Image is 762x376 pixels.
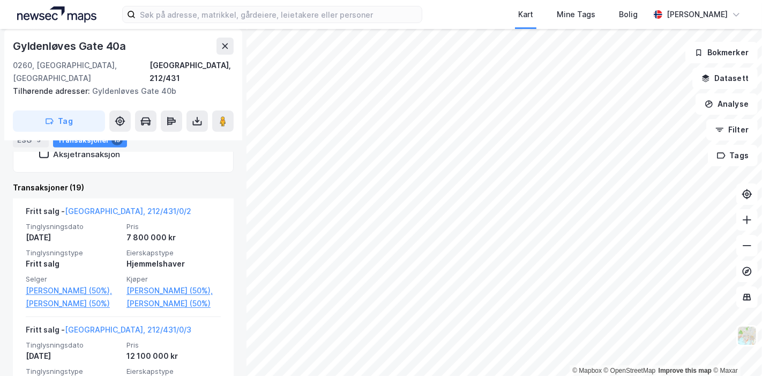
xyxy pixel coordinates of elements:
[708,325,762,376] div: Kontrollprogram for chat
[692,68,758,89] button: Datasett
[126,231,221,244] div: 7 800 000 kr
[65,207,191,216] a: [GEOGRAPHIC_DATA], 212/431/0/2
[26,350,120,363] div: [DATE]
[13,86,92,95] span: Tilhørende adresser:
[136,6,422,23] input: Søk på adresse, matrikkel, gårdeiere, leietakere eller personer
[26,367,120,376] span: Tinglysningstype
[26,248,120,257] span: Tinglysningstype
[26,323,191,341] div: Fritt salg -
[706,119,758,141] button: Filter
[65,325,191,334] a: [GEOGRAPHIC_DATA], 212/431/0/3
[150,59,234,85] div: [GEOGRAPHIC_DATA], 212/431
[126,341,221,350] span: Pris
[126,367,221,376] span: Eierskapstype
[619,8,638,21] div: Bolig
[604,367,656,374] a: OpenStreetMap
[667,8,728,21] div: [PERSON_NAME]
[26,222,120,231] span: Tinglysningsdato
[13,59,150,85] div: 0260, [GEOGRAPHIC_DATA], [GEOGRAPHIC_DATA]
[708,145,758,166] button: Tags
[26,275,120,284] span: Selger
[53,149,120,159] div: Aksjetransaksjon
[13,110,105,132] button: Tag
[13,85,225,98] div: Gyldenløves Gate 40b
[13,181,234,194] div: Transaksjoner (19)
[26,284,120,297] a: [PERSON_NAME] (50%),
[126,257,221,270] div: Hjemmelshaver
[659,367,712,374] a: Improve this map
[696,93,758,115] button: Analyse
[126,284,221,297] a: [PERSON_NAME] (50%),
[13,38,128,55] div: Gyldenløves Gate 40a
[26,257,120,270] div: Fritt salg
[685,42,758,63] button: Bokmerker
[126,222,221,231] span: Pris
[26,231,120,244] div: [DATE]
[26,297,120,310] a: [PERSON_NAME] (50%)
[126,297,221,310] a: [PERSON_NAME] (50%)
[126,248,221,257] span: Eierskapstype
[126,350,221,363] div: 12 100 000 kr
[572,367,602,374] a: Mapbox
[26,205,191,222] div: Fritt salg -
[518,8,533,21] div: Kart
[17,6,96,23] img: logo.a4113a55bc3d86da70a041830d287a7e.svg
[557,8,595,21] div: Mine Tags
[126,275,221,284] span: Kjøper
[708,325,762,376] iframe: Chat Widget
[26,341,120,350] span: Tinglysningsdato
